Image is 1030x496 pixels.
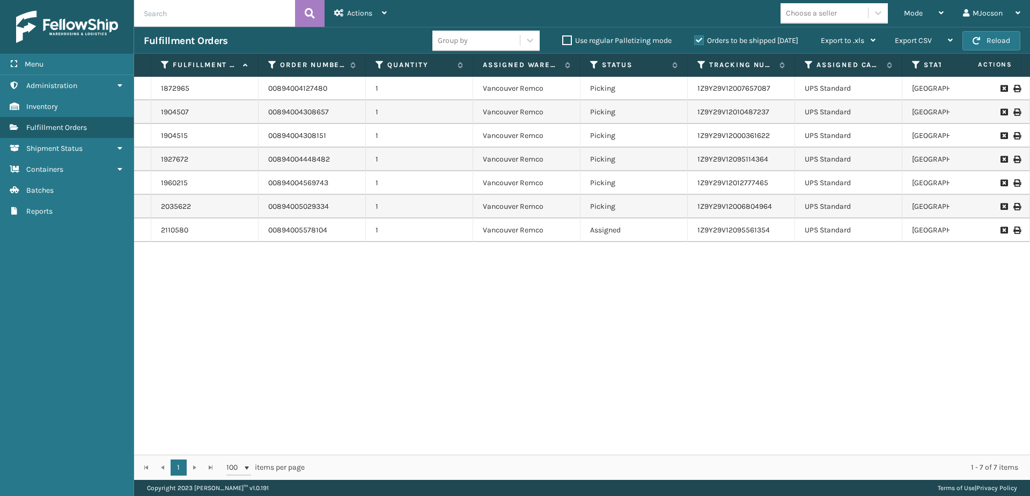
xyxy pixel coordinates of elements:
[795,124,902,148] td: UPS Standard
[259,171,366,195] td: 00894004569743
[795,77,902,100] td: UPS Standard
[924,60,989,70] label: State
[473,171,580,195] td: Vancouver Remco
[694,36,798,45] label: Orders to be shipped [DATE]
[259,100,366,124] td: 00894004308657
[697,225,770,235] a: 1Z9Y29V12095561354
[161,154,188,165] a: 1927672
[259,218,366,242] td: 00894005578104
[1013,132,1020,140] i: Print Label
[1013,227,1020,234] i: Print Label
[562,36,672,45] label: Use regular Palletizing mode
[473,195,580,218] td: Vancouver Remco
[821,36,864,45] span: Export to .xls
[1013,203,1020,210] i: Print Label
[1000,108,1007,116] i: Request to Be Cancelled
[602,60,667,70] label: Status
[580,124,688,148] td: Picking
[26,123,87,132] span: Fulfillment Orders
[697,155,768,164] a: 1Z9Y29V12095114364
[938,480,1017,496] div: |
[902,218,1010,242] td: [GEOGRAPHIC_DATA]
[895,36,932,45] span: Export CSV
[816,60,881,70] label: Assigned Carrier Service
[144,34,227,47] h3: Fulfillment Orders
[580,195,688,218] td: Picking
[161,83,189,94] a: 1872965
[25,60,43,69] span: Menu
[904,9,923,18] span: Mode
[697,131,770,140] a: 1Z9Y29V12000361622
[902,124,1010,148] td: [GEOGRAPHIC_DATA]
[1013,108,1020,116] i: Print Label
[786,8,837,19] div: Choose a seller
[580,77,688,100] td: Picking
[366,77,473,100] td: 1
[226,462,242,473] span: 100
[161,178,188,188] a: 1960215
[1000,227,1007,234] i: Request to Be Cancelled
[387,60,452,70] label: Quantity
[580,148,688,171] td: Picking
[366,171,473,195] td: 1
[697,202,772,211] a: 1Z9Y29V12006804964
[1000,132,1007,140] i: Request to Be Cancelled
[161,107,189,118] a: 1904507
[161,201,191,212] a: 2035622
[473,148,580,171] td: Vancouver Remco
[26,81,77,90] span: Administration
[366,124,473,148] td: 1
[320,462,1018,473] div: 1 - 7 of 7 items
[16,11,118,43] img: logo
[473,100,580,124] td: Vancouver Remco
[366,218,473,242] td: 1
[976,484,1017,492] a: Privacy Policy
[902,100,1010,124] td: [GEOGRAPHIC_DATA]
[795,195,902,218] td: UPS Standard
[697,107,769,116] a: 1Z9Y29V12010487237
[366,100,473,124] td: 1
[902,171,1010,195] td: [GEOGRAPHIC_DATA]
[795,148,902,171] td: UPS Standard
[483,60,560,70] label: Assigned Warehouse
[962,31,1020,50] button: Reload
[347,9,372,18] span: Actions
[902,195,1010,218] td: [GEOGRAPHIC_DATA]
[1000,179,1007,187] i: Request to Be Cancelled
[902,148,1010,171] td: [GEOGRAPHIC_DATA]
[26,165,63,174] span: Containers
[280,60,345,70] label: Order Number
[259,195,366,218] td: 00894005029334
[26,102,58,111] span: Inventory
[26,186,54,195] span: Batches
[1000,85,1007,92] i: Request to Be Cancelled
[902,77,1010,100] td: [GEOGRAPHIC_DATA]
[26,207,53,216] span: Reports
[938,484,975,492] a: Terms of Use
[173,60,238,70] label: Fulfillment Order Id
[580,171,688,195] td: Picking
[473,77,580,100] td: Vancouver Remco
[366,148,473,171] td: 1
[944,56,1019,74] span: Actions
[795,218,902,242] td: UPS Standard
[1000,156,1007,163] i: Request to Be Cancelled
[366,195,473,218] td: 1
[709,60,774,70] label: Tracking Number
[161,130,188,141] a: 1904515
[438,35,468,46] div: Group by
[171,459,187,476] a: 1
[1013,156,1020,163] i: Print Label
[795,100,902,124] td: UPS Standard
[259,148,366,171] td: 00894004448482
[26,144,83,153] span: Shipment Status
[226,459,305,476] span: items per page
[697,178,768,187] a: 1Z9Y29V12012777465
[1013,179,1020,187] i: Print Label
[697,84,770,93] a: 1Z9Y29V12007657087
[1000,203,1007,210] i: Request to Be Cancelled
[161,225,188,236] a: 2110580
[473,124,580,148] td: Vancouver Remco
[147,480,269,496] p: Copyright 2023 [PERSON_NAME]™ v 1.0.191
[580,218,688,242] td: Assigned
